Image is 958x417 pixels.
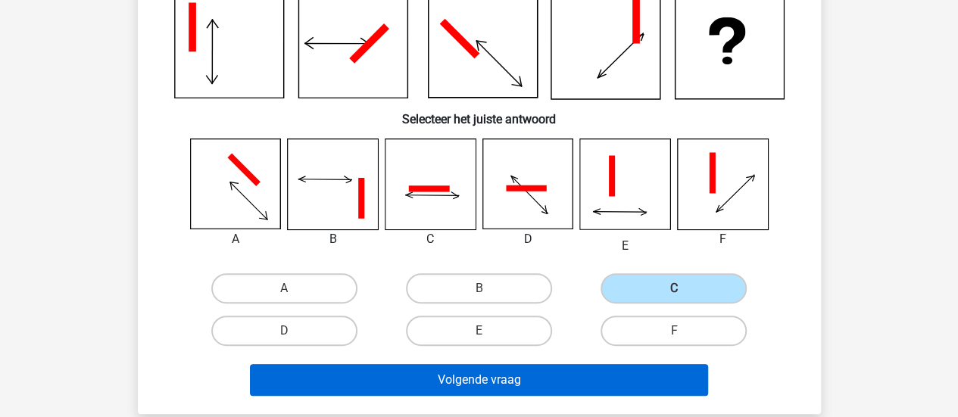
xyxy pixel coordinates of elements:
button: Volgende vraag [250,364,708,396]
div: E [568,237,682,255]
div: B [276,230,390,248]
h6: Selecteer het juiste antwoord [162,100,797,126]
label: F [601,316,747,346]
label: C [601,273,747,303]
div: A [179,230,293,248]
label: B [406,273,552,303]
div: C [373,230,488,248]
label: A [211,273,357,303]
label: D [211,316,357,346]
label: E [406,316,552,346]
div: D [471,230,585,248]
div: F [666,230,780,248]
